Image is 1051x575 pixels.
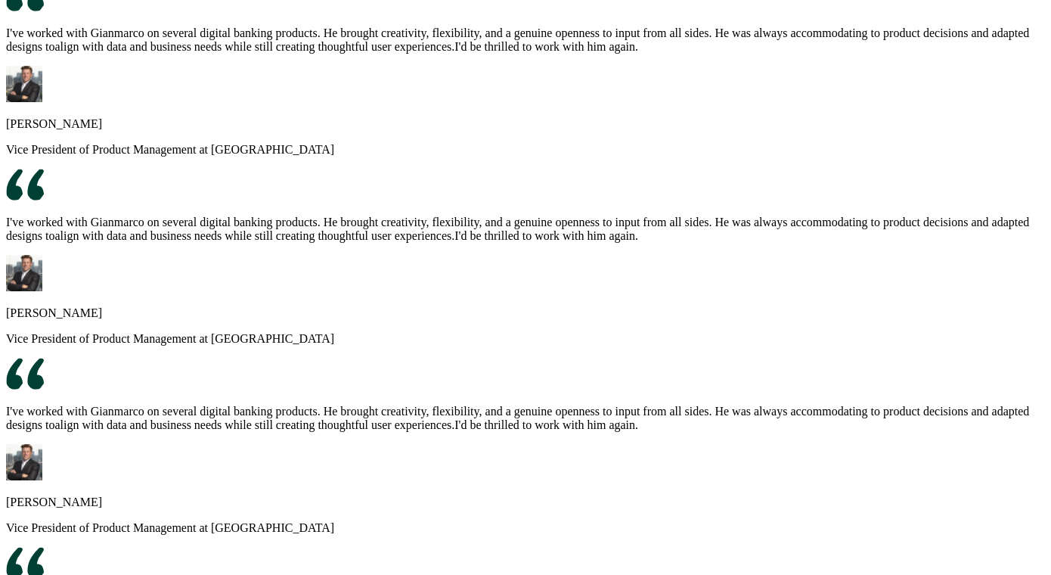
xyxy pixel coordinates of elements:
img: 1755803579319 [6,444,42,480]
p: Vice President of Product Management at [GEOGRAPHIC_DATA] [6,332,1045,346]
img: Left quotation mark [6,169,44,200]
img: Left quotation mark [6,358,44,390]
p: Vice President of Product Management at [GEOGRAPHIC_DATA] [6,521,1045,535]
p: I've worked with Gianmarco on several digital banking products. He brought creativity, flexibilit... [6,26,1045,54]
span: align with data and business needs while still creating thoughtful user experiences. [54,418,454,431]
p: [PERSON_NAME] [6,117,1045,131]
p: [PERSON_NAME] [6,496,1045,509]
p: I've worked with Gianmarco on several digital banking products. He brought creativity, flexibilit... [6,405,1045,432]
span: align with data and business needs while still creating thoughtful user experiences. [54,40,454,53]
p: I've worked with Gianmarco on several digital banking products. He brought creativity, flexibilit... [6,216,1045,243]
img: 1755803579319 [6,66,42,102]
p: Vice President of Product Management at [GEOGRAPHIC_DATA] [6,143,1045,157]
img: 1755803579319 [6,255,42,291]
span: align with data and business needs while still creating thoughtful user experiences. [54,229,454,242]
p: [PERSON_NAME] [6,306,1045,320]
